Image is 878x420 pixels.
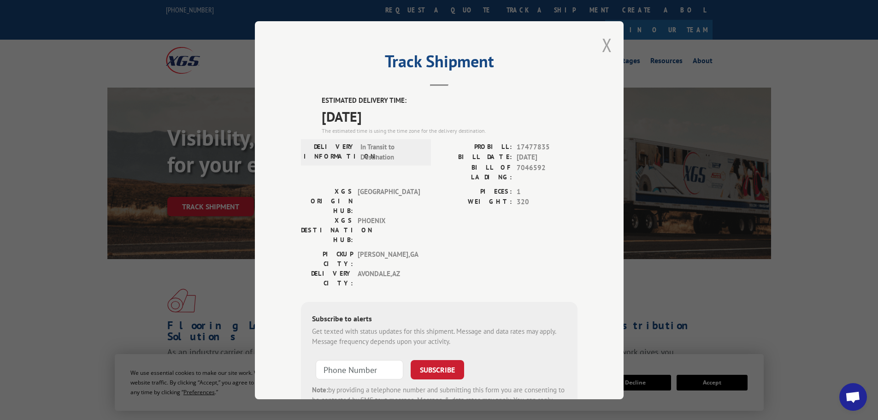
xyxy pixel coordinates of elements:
[312,385,328,394] strong: Note:
[301,249,353,268] label: PICKUP CITY:
[517,186,577,197] span: 1
[360,142,423,162] span: In Transit to Destination
[439,162,512,182] label: BILL OF LADING:
[312,326,566,347] div: Get texted with status updates for this shipment. Message and data rates may apply. Message frequ...
[517,197,577,207] span: 320
[358,215,420,244] span: PHOENIX
[301,215,353,244] label: XGS DESTINATION HUB:
[312,313,566,326] div: Subscribe to alerts
[304,142,356,162] label: DELIVERY INFORMATION:
[517,162,577,182] span: 7046592
[411,360,464,379] button: SUBSCRIBE
[517,152,577,163] span: [DATE]
[839,383,867,411] div: Open chat
[602,33,612,57] button: Close modal
[439,152,512,163] label: BILL DATE:
[322,95,577,106] label: ESTIMATED DELIVERY TIME:
[358,249,420,268] span: [PERSON_NAME] , GA
[358,268,420,288] span: AVONDALE , AZ
[439,186,512,197] label: PIECES:
[439,142,512,152] label: PROBILL:
[301,268,353,288] label: DELIVERY CITY:
[517,142,577,152] span: 17477835
[316,360,403,379] input: Phone Number
[301,55,577,72] h2: Track Shipment
[322,126,577,135] div: The estimated time is using the time zone for the delivery destination.
[358,186,420,215] span: [GEOGRAPHIC_DATA]
[439,197,512,207] label: WEIGHT:
[301,186,353,215] label: XGS ORIGIN HUB:
[312,385,566,416] div: by providing a telephone number and submitting this form you are consenting to be contacted by SM...
[322,106,577,126] span: [DATE]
